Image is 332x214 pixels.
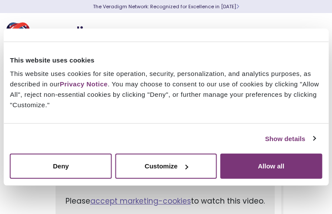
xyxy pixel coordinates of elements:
div: This website uses cookies for site operation, security, personalization, and analytics purposes, ... [10,69,322,110]
a: The Veradigm Network: Recognized for Excellence in [DATE]Learn More [93,3,239,10]
button: Customize [115,154,217,179]
a: accept marketing-cookies [90,196,191,206]
span: Please to watch this video. [66,195,265,207]
a: Privacy Notice [60,80,108,88]
span: Learn More [236,3,239,10]
a: Show details [265,133,316,144]
button: Toggle Navigation Menu [306,23,319,45]
button: Allow all [220,154,322,179]
div: This website uses cookies [10,55,322,65]
button: Deny [10,154,112,179]
img: Veradigm logo [7,20,111,48]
